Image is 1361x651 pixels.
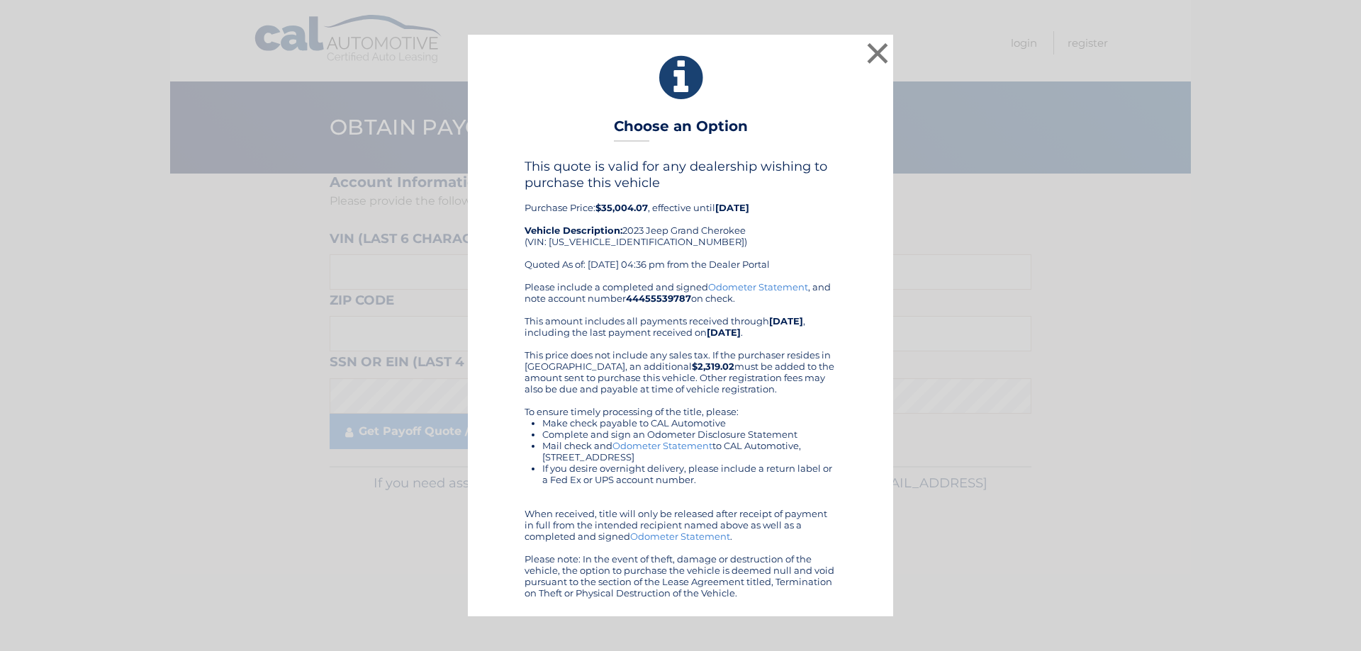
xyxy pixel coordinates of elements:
[630,531,730,542] a: Odometer Statement
[525,225,622,236] strong: Vehicle Description:
[542,463,836,485] li: If you desire overnight delivery, please include a return label or a Fed Ex or UPS account number.
[542,417,836,429] li: Make check payable to CAL Automotive
[715,202,749,213] b: [DATE]
[525,281,836,599] div: Please include a completed and signed , and note account number on check. This amount includes al...
[769,315,803,327] b: [DATE]
[595,202,648,213] b: $35,004.07
[612,440,712,451] a: Odometer Statement
[614,118,748,142] h3: Choose an Option
[707,327,741,338] b: [DATE]
[542,440,836,463] li: Mail check and to CAL Automotive, [STREET_ADDRESS]
[525,159,836,190] h4: This quote is valid for any dealership wishing to purchase this vehicle
[525,159,836,281] div: Purchase Price: , effective until 2023 Jeep Grand Cherokee (VIN: [US_VEHICLE_IDENTIFICATION_NUMBE...
[692,361,734,372] b: $2,319.02
[626,293,691,304] b: 44455539787
[863,39,892,67] button: ×
[708,281,808,293] a: Odometer Statement
[542,429,836,440] li: Complete and sign an Odometer Disclosure Statement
